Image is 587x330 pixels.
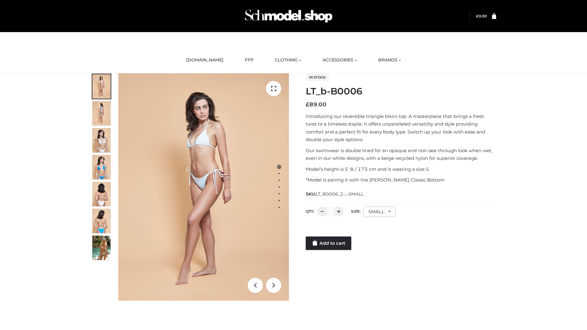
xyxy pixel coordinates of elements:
[306,101,309,108] span: £
[306,176,496,184] p: *Model is pairing it with the [PERSON_NAME] Classic Bottom
[306,190,364,198] span: SKU:
[182,53,228,67] a: [DOMAIN_NAME]
[92,209,111,233] img: ArielClassicBikiniTop_CloudNine_AzureSky_OW114ECO_8-scaled.jpg
[476,14,478,18] span: £
[306,101,327,108] bdi: 89.00
[92,236,111,260] img: Arieltop_CloudNine_AzureSky2.jpg
[306,74,329,81] span: In stock
[306,112,496,144] p: Introducing our reversible triangle bikini top. A masterpiece that brings a fresh twist to a time...
[306,147,496,162] p: Our swimwear is double lined for an opaque and non-see-through look when wet, even in our white d...
[351,209,360,214] label: Size:
[318,53,361,67] a: ACCESSORIES
[364,207,395,217] div: SMALL
[306,209,314,214] label: QTY:
[374,53,405,67] a: BRANDS
[92,155,111,179] img: ArielClassicBikiniTop_CloudNine_AzureSky_OW114ECO_4-scaled.jpg
[243,4,334,28] img: Schmodel Admin 964
[92,101,111,126] img: ArielClassicBikiniTop_CloudNine_AzureSky_OW114ECO_2-scaled.jpg
[316,191,364,197] span: LT_B0006_2-_-SMALL
[118,73,289,301] img: ArielClassicBikiniTop_CloudNine_AzureSky_OW114ECO_1
[476,14,487,18] a: £0.00
[270,53,306,67] a: CLOTHING
[92,182,111,206] img: ArielClassicBikiniTop_CloudNine_AzureSky_OW114ECO_7-scaled.jpg
[306,86,496,97] h1: LT_b-B0006
[476,14,487,18] bdi: 0.00
[92,128,111,152] img: ArielClassicBikiniTop_CloudNine_AzureSky_OW114ECO_3-scaled.jpg
[240,53,258,67] a: FFP
[306,237,351,250] a: Add to cart
[306,165,496,173] p: Model’s height is 5 ‘8 / 173 cm and is wearing a size S.
[92,74,111,99] img: ArielClassicBikiniTop_CloudNine_AzureSky_OW114ECO_1-scaled.jpg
